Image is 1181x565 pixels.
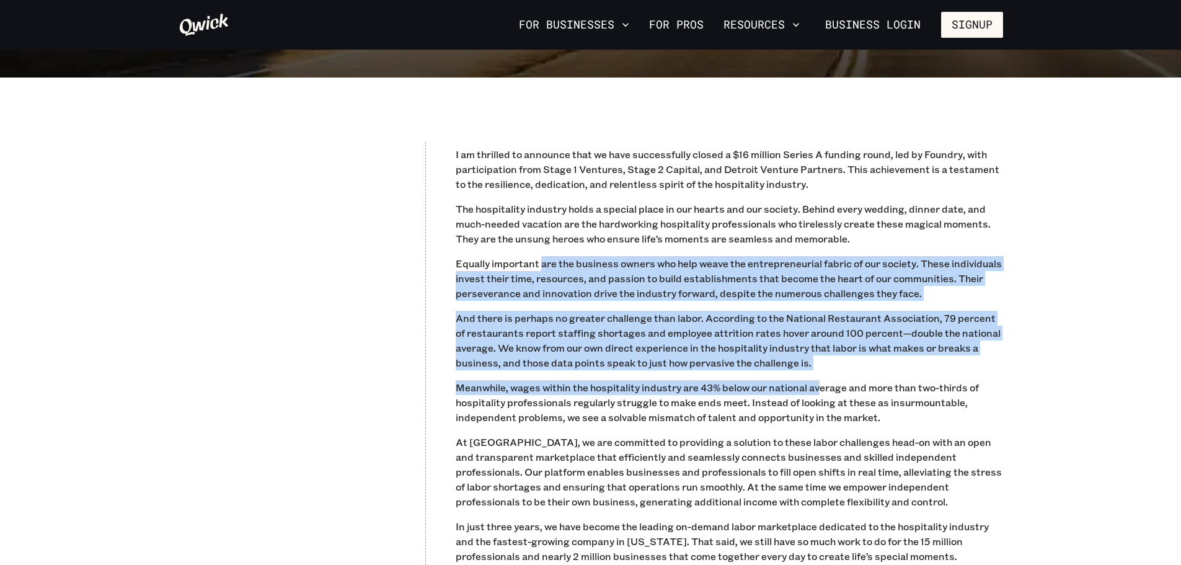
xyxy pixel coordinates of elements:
p: Meanwhile, wages within the hospitality industry are 43% below our national average and more than... [456,380,1003,425]
button: For Businesses [514,14,634,35]
button: Signup [941,12,1003,38]
p: Equally important are the business owners who help weave the entrepreneurial fabric of our societ... [456,256,1003,301]
p: I am thrilled to announce that we have successfully closed a $16 million Series A funding round, ... [456,147,1003,192]
p: At [GEOGRAPHIC_DATA], we are committed to providing a solution to these labor challenges head-on ... [456,435,1003,509]
p: In just three years, we have become the leading on-demand labor marketplace dedicated to the hosp... [456,519,1003,564]
a: Business Login [815,12,931,38]
a: For Pros [644,14,709,35]
button: Resources [719,14,805,35]
p: And there is perhaps no greater challenge than labor. According to the National Restaurant Associ... [456,311,1003,370]
p: The hospitality industry holds a special place in our hearts and our society. Behind every weddin... [456,202,1003,246]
